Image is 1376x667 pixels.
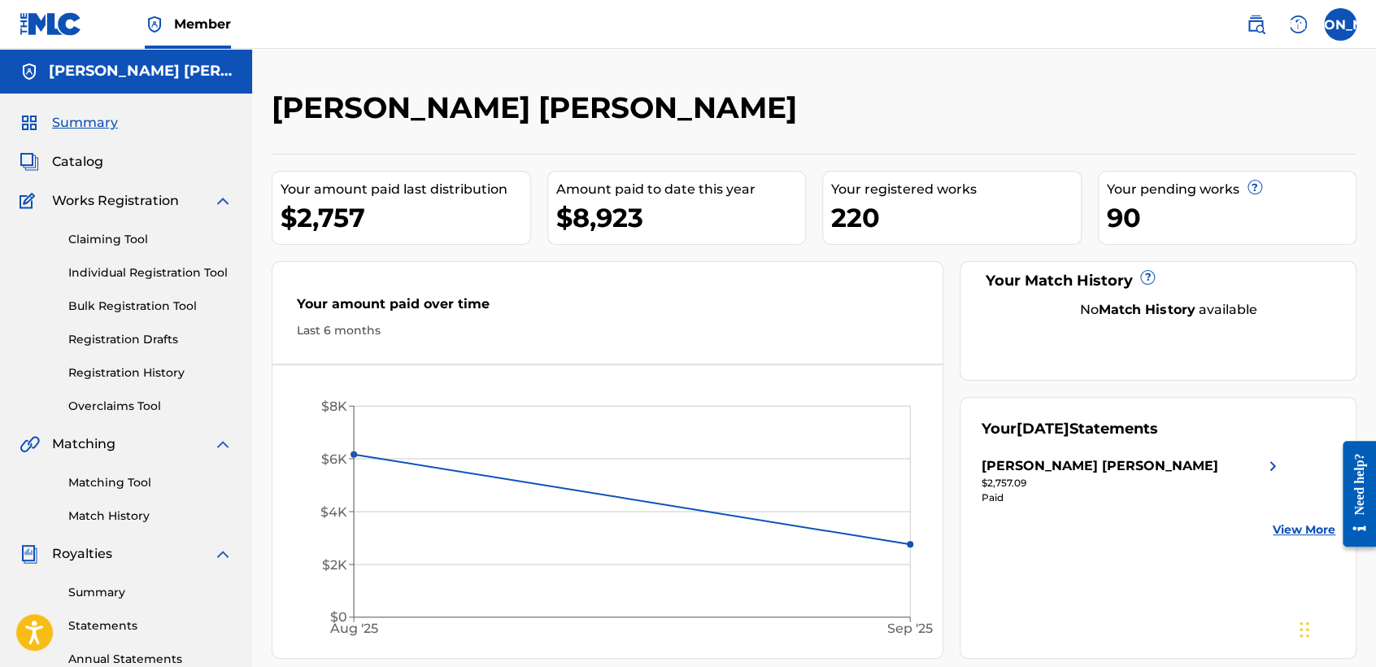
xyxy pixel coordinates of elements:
h2: [PERSON_NAME] [PERSON_NAME] [272,89,805,126]
img: Works Registration [20,191,41,211]
div: Your pending works [1107,180,1356,199]
div: Help [1282,8,1314,41]
a: SummarySummary [20,113,118,133]
span: Royalties [52,544,112,564]
div: Your Match History [981,270,1335,292]
tspan: $4K [320,504,347,519]
a: Overclaims Tool [68,398,233,415]
tspan: $8K [321,399,347,414]
div: Your Statements [981,418,1157,440]
div: User Menu [1324,8,1356,41]
img: help [1288,15,1308,34]
a: Individual Registration Tool [68,264,233,281]
img: Matching [20,434,40,454]
img: search [1246,15,1265,34]
div: $8,923 [556,199,806,236]
tspan: $0 [330,609,347,625]
img: right chevron icon [1263,456,1282,476]
img: Summary [20,113,39,133]
img: expand [213,191,233,211]
iframe: Resource Center [1330,429,1376,560]
img: expand [213,434,233,454]
div: $2,757.09 [981,476,1282,490]
span: ? [1141,271,1154,284]
div: Amount paid to date this year [556,180,806,199]
span: Summary [52,113,118,133]
a: Public Search [1239,8,1272,41]
img: Accounts [20,62,39,81]
img: expand [213,544,233,564]
a: [PERSON_NAME] [PERSON_NAME]right chevron icon$2,757.09Paid [981,456,1282,505]
tspan: $2K [322,556,347,572]
a: Claiming Tool [68,231,233,248]
div: Paid [981,490,1282,505]
a: Registration History [68,364,233,381]
span: Member [174,15,231,33]
img: MLC Logo [20,12,82,36]
a: Match History [68,508,233,525]
div: 90 [1107,199,1356,236]
div: Your amount paid last distribution [281,180,530,199]
tspan: Sep '25 [887,621,933,636]
span: Matching [52,434,115,454]
img: Top Rightsholder [145,15,164,34]
div: Your registered works [831,180,1081,199]
div: Widget de chat [1295,589,1376,667]
img: Catalog [20,152,39,172]
a: Bulk Registration Tool [68,298,233,315]
div: $2,757 [281,199,530,236]
a: Statements [68,617,233,634]
span: ? [1248,181,1261,194]
a: Summary [68,584,233,601]
a: CatalogCatalog [20,152,103,172]
tspan: $6K [321,451,347,467]
tspan: Aug '25 [329,621,378,636]
iframe: Chat Widget [1295,589,1376,667]
div: [PERSON_NAME] [PERSON_NAME] [981,456,1217,476]
span: Catalog [52,152,103,172]
span: [DATE] [1016,420,1069,438]
a: Registration Drafts [68,331,233,348]
h5: José Osvaldo Arriaga Valdez [49,62,233,81]
img: Royalties [20,544,39,564]
div: Arrastrar [1300,605,1309,654]
a: Matching Tool [68,474,233,491]
div: Last 6 months [297,322,918,339]
div: No available [1001,300,1335,320]
div: 220 [831,199,1081,236]
a: View More [1273,521,1335,538]
div: Your amount paid over time [297,294,918,322]
strong: Match History [1099,302,1195,317]
span: Works Registration [52,191,179,211]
